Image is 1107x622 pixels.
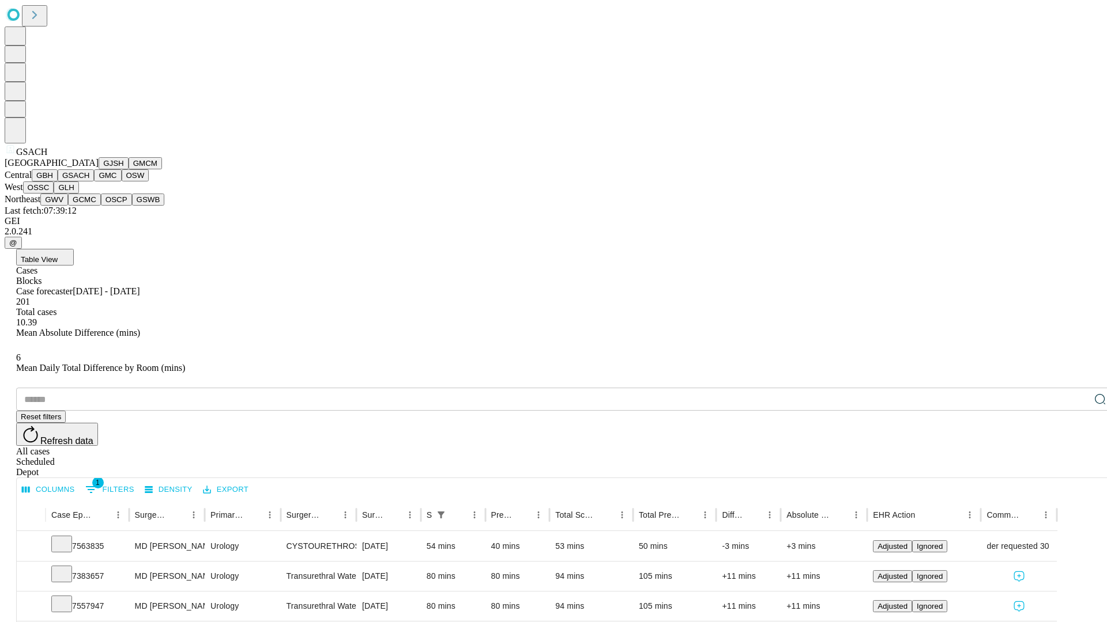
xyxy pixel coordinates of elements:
span: Adjusted [878,602,908,610]
button: Export [200,481,251,499]
div: GEI [5,216,1102,226]
div: [DATE] [362,591,415,621]
div: MD [PERSON_NAME] R Md [135,562,199,591]
button: Menu [848,507,864,523]
button: GSACH [58,169,94,181]
div: Difference [722,510,744,519]
button: OSW [122,169,149,181]
div: 2.0.241 [5,226,1102,237]
button: Menu [110,507,126,523]
div: 7383657 [51,562,123,591]
div: 94 mins [555,591,627,621]
button: Reset filters [16,411,66,423]
div: 7557947 [51,591,123,621]
button: GBH [32,169,58,181]
button: Sort [94,507,110,523]
button: Menu [697,507,713,523]
span: 6 [16,352,21,362]
span: Last fetch: 07:39:12 [5,206,77,215]
div: +11 mins [722,562,775,591]
span: 1 [92,477,104,488]
div: 80 mins [491,562,544,591]
span: @ [9,238,17,247]
div: +3 mins [786,532,861,561]
div: -3 mins [722,532,775,561]
div: Case Epic Id [51,510,93,519]
button: Adjusted [873,540,912,552]
button: Expand [22,597,40,617]
div: Scheduled In Room Duration [427,510,432,519]
button: GLH [54,181,78,194]
div: 105 mins [639,591,711,621]
div: Transurethral Waterjet [MEDICAL_DATA] of [MEDICAL_DATA] [287,591,351,621]
button: GWV [40,194,68,206]
button: Refresh data [16,423,98,446]
button: Table View [16,249,74,266]
span: provider requested 30 mins [969,532,1069,561]
div: Surgery Name [287,510,320,519]
div: Urology [210,591,274,621]
button: GMCM [129,157,162,169]
div: 40 mins [491,532,544,561]
span: 10.39 [16,317,37,327]
button: Sort [321,507,337,523]
button: Sort [246,507,262,523]
button: OSSC [23,181,54,194]
div: MD [PERSON_NAME] R Md [135,532,199,561]
span: Ignored [917,542,943,551]
div: 7563835 [51,532,123,561]
button: OSCP [101,194,132,206]
span: 201 [16,297,30,306]
button: Ignored [912,570,947,582]
div: EHR Action [873,510,915,519]
button: GSWB [132,194,165,206]
div: Total Scheduled Duration [555,510,597,519]
span: Mean Absolute Difference (mins) [16,328,140,337]
button: GCMC [68,194,101,206]
div: Predicted In Room Duration [491,510,514,519]
div: provider requested 30 mins [986,532,1050,561]
div: Primary Service [210,510,244,519]
button: Menu [337,507,353,523]
button: Sort [170,507,186,523]
button: Sort [514,507,530,523]
div: Surgery Date [362,510,385,519]
div: 50 mins [639,532,711,561]
button: Show filters [82,480,137,499]
span: Adjusted [878,542,908,551]
button: Ignored [912,540,947,552]
button: Menu [530,507,547,523]
button: Sort [1022,507,1038,523]
span: Reset filters [21,412,61,421]
button: Ignored [912,600,947,612]
button: GMC [94,169,121,181]
button: Menu [762,507,778,523]
button: Select columns [19,481,78,499]
span: Adjusted [878,572,908,581]
button: Sort [386,507,402,523]
div: Surgeon Name [135,510,168,519]
span: Total cases [16,307,57,317]
span: Northeast [5,194,40,204]
button: Sort [832,507,848,523]
button: Sort [745,507,762,523]
button: Menu [402,507,418,523]
span: Ignored [917,572,943,581]
div: 80 mins [427,562,480,591]
span: [GEOGRAPHIC_DATA] [5,158,99,168]
span: Table View [21,255,58,264]
span: Mean Daily Total Difference by Room (mins) [16,363,185,373]
div: Transurethral Waterjet [MEDICAL_DATA] of [MEDICAL_DATA] [287,562,351,591]
button: Sort [681,507,697,523]
div: Comments [986,510,1020,519]
button: Sort [598,507,614,523]
div: 80 mins [491,591,544,621]
button: Show filters [433,507,449,523]
button: Menu [262,507,278,523]
span: Refresh data [40,436,93,446]
button: Adjusted [873,570,912,582]
button: Menu [1038,507,1054,523]
div: MD [PERSON_NAME] R Md [135,591,199,621]
button: Density [142,481,195,499]
div: +11 mins [786,591,861,621]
